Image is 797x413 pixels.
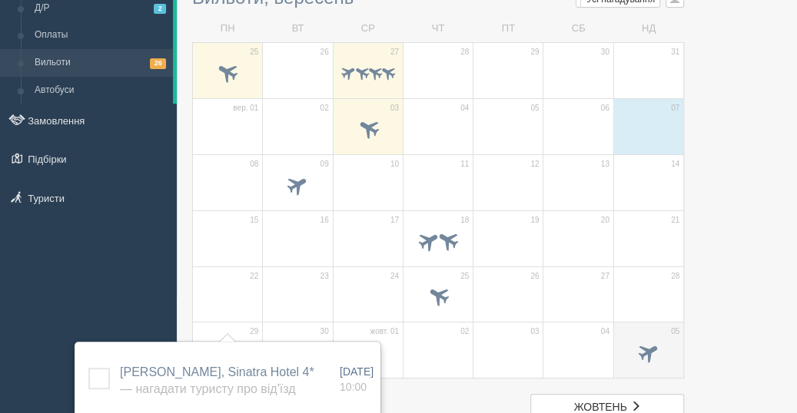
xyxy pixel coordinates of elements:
a: [DATE] 10:00 [340,364,374,395]
span: 05 [671,326,679,337]
span: 02 [320,103,328,114]
span: [PERSON_NAME], Sinatra Hotel 4* [120,365,314,396]
td: ВТ [263,15,333,42]
span: 20 [601,215,609,226]
span: 04 [601,326,609,337]
span: 03 [390,103,399,114]
td: СР [333,15,403,42]
span: 18 [460,215,469,226]
span: 02 [460,326,469,337]
span: 27 [601,271,609,282]
span: 25 [250,47,258,58]
span: 17 [390,215,399,226]
td: СБ [543,15,613,42]
span: 26 [320,47,328,58]
span: 26 [150,58,166,68]
span: 24 [390,271,399,282]
span: 08 [250,159,258,170]
span: 10 [390,159,399,170]
td: ЧТ [403,15,473,42]
span: 15 [250,215,258,226]
span: 11 [460,159,469,170]
span: вер. 01 [233,103,258,114]
a: Вильоти26 [28,49,173,77]
span: — Нагадати туристу про від'їзд [120,382,295,395]
span: жовт. 01 [370,326,399,337]
span: 23 [320,271,328,282]
td: ПН [193,15,263,42]
span: 30 [601,47,609,58]
span: 29 [530,47,539,58]
span: 22 [250,271,258,282]
span: 28 [460,47,469,58]
span: 28 [671,271,679,282]
span: 06 [601,103,609,114]
a: Автобуси [28,77,173,104]
span: жовтень [574,401,627,413]
span: 25 [460,271,469,282]
td: ПТ [473,15,543,42]
span: 26 [530,271,539,282]
span: 27 [390,47,399,58]
span: 21 [671,215,679,226]
span: 09 [320,159,328,170]
span: 14 [671,159,679,170]
span: 03 [530,326,539,337]
span: 05 [530,103,539,114]
a: [PERSON_NAME], Sinatra Hotel 4*— Нагадати туристу про від'їзд [120,365,314,396]
span: 12 [530,159,539,170]
span: 13 [601,159,609,170]
span: 07 [671,103,679,114]
span: 04 [460,103,469,114]
span: 30 [320,326,328,337]
span: 29 [250,326,258,337]
a: Оплаты [28,21,173,49]
span: 19 [530,215,539,226]
span: 10:00 [340,381,367,393]
span: 16 [320,215,328,226]
td: НД [613,15,683,42]
span: 31 [671,47,679,58]
span: 2 [154,4,166,14]
span: [DATE] [340,365,374,378]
